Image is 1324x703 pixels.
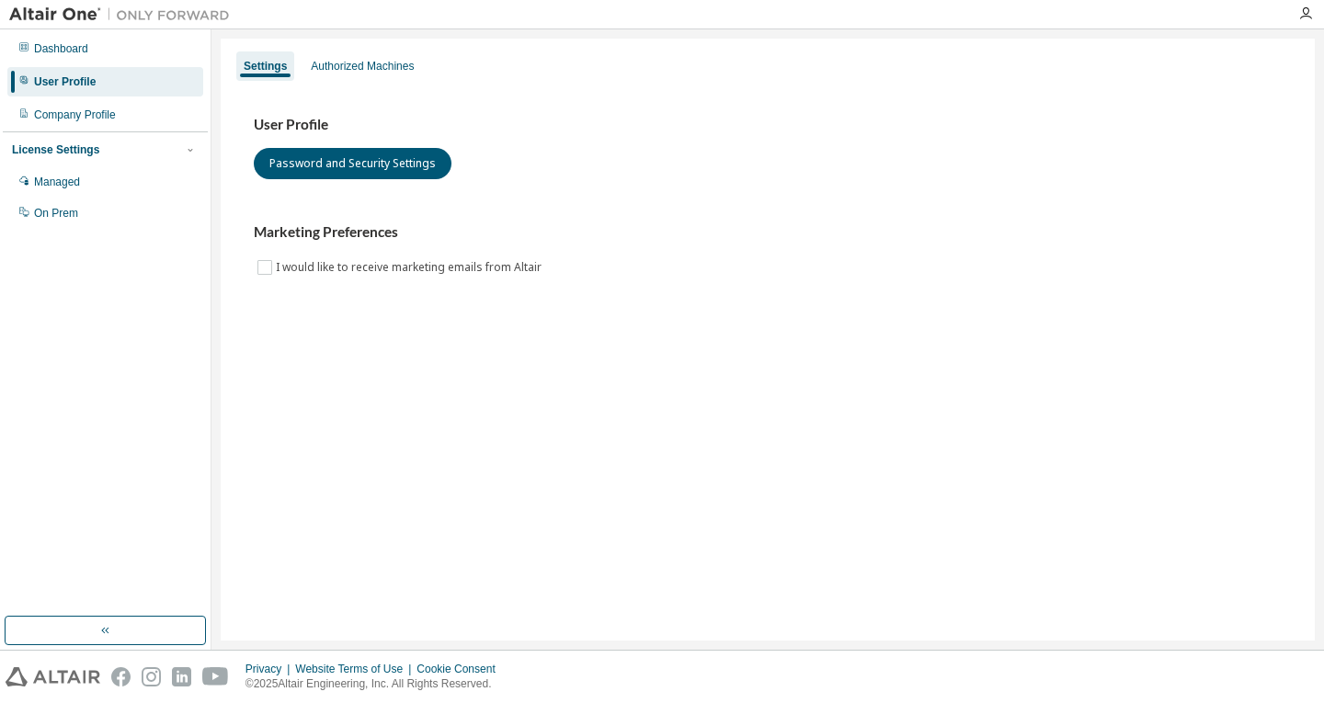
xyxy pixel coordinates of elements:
[34,108,116,122] div: Company Profile
[34,175,80,189] div: Managed
[295,662,417,676] div: Website Terms of Use
[417,662,506,676] div: Cookie Consent
[245,676,507,692] p: © 2025 Altair Engineering, Inc. All Rights Reserved.
[9,6,239,24] img: Altair One
[311,59,414,74] div: Authorized Machines
[202,667,229,686] img: youtube.svg
[111,667,131,686] img: facebook.svg
[34,41,88,56] div: Dashboard
[172,667,191,686] img: linkedin.svg
[276,256,545,278] label: I would like to receive marketing emails from Altair
[34,206,78,221] div: On Prem
[244,59,287,74] div: Settings
[254,223,1282,242] h3: Marketing Preferences
[6,667,100,686] img: altair_logo.svg
[34,74,96,89] div: User Profile
[12,142,99,157] div: License Settings
[142,667,161,686] img: instagram.svg
[254,116,1282,134] h3: User Profile
[245,662,295,676] div: Privacy
[254,148,451,179] button: Password and Security Settings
